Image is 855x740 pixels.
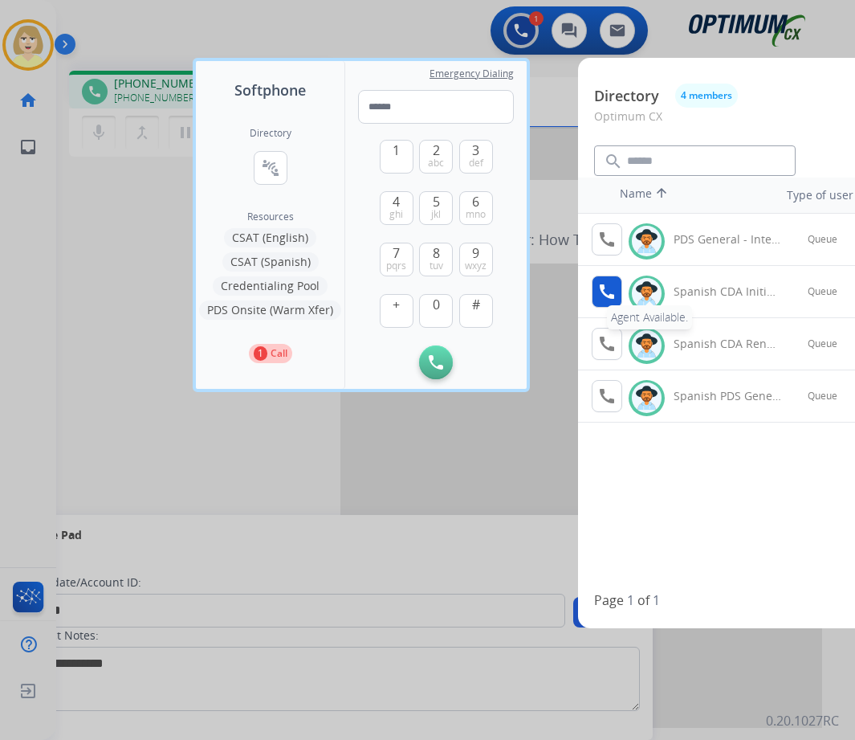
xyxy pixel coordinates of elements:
button: # [459,294,493,328]
span: def [469,157,483,170]
span: 8 [433,243,440,263]
mat-icon: call [597,386,617,406]
img: avatar [635,229,658,254]
button: 7pqrs [380,243,413,276]
span: 0 [433,295,440,314]
button: 2abc [419,140,453,174]
div: Spanish CDA Renewal General - Internal [674,336,781,352]
img: avatar [635,281,658,306]
img: call-button [429,355,443,370]
span: 7 [393,243,400,263]
p: Directory [594,85,659,107]
img: avatar [635,333,658,358]
span: 5 [433,192,440,211]
span: abc [428,157,444,170]
button: Credentialing Pool [213,276,328,296]
span: Queue [808,233,837,246]
span: Emergency Dialing [430,67,514,80]
button: 5jkl [419,191,453,225]
p: Page [594,591,624,610]
div: Spanish PDS General - Internal [674,388,781,404]
span: wxyz [465,260,487,272]
th: Name [612,178,756,213]
p: Call [271,346,287,361]
p: of [637,591,649,610]
span: # [472,295,480,314]
p: 1 [254,346,267,361]
p: 0.20.1027RC [766,711,839,730]
span: 1 [393,141,400,160]
span: mno [466,208,486,221]
button: 3def [459,140,493,174]
span: ghi [389,208,403,221]
div: PDS General - Internal [674,231,781,247]
button: PDS Onsite (Warm Xfer) [199,300,341,320]
mat-icon: connect_without_contact [261,158,280,178]
button: CSAT (Spanish) [222,252,319,272]
mat-icon: call [597,282,617,301]
button: 9wxyz [459,243,493,276]
mat-icon: call [597,334,617,354]
button: 6mno [459,191,493,225]
button: 4 members [675,84,738,108]
div: Spanish CDA Initial General - Internal [674,284,781,300]
span: Softphone [234,79,306,101]
span: pqrs [386,260,406,272]
button: CSAT (English) [224,228,316,247]
span: jkl [431,208,441,221]
div: Agent Available. [607,305,692,329]
span: tuv [430,260,443,272]
button: + [380,294,413,328]
span: 4 [393,192,400,211]
span: + [393,295,400,314]
button: 8tuv [419,243,453,276]
button: 1 [380,140,413,174]
span: Queue [808,390,837,403]
mat-icon: arrow_upward [652,186,671,205]
button: 4ghi [380,191,413,225]
span: 9 [472,243,479,263]
img: avatar [635,386,658,411]
mat-icon: call [597,230,617,249]
span: 6 [472,192,479,211]
span: 3 [472,141,479,160]
button: Agent Available. [592,276,622,308]
h2: Directory [250,127,291,140]
span: Queue [808,285,837,298]
span: Queue [808,337,837,350]
span: 2 [433,141,440,160]
button: 1Call [249,344,292,363]
mat-icon: search [604,152,623,171]
button: 0 [419,294,453,328]
span: Resources [247,211,294,223]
